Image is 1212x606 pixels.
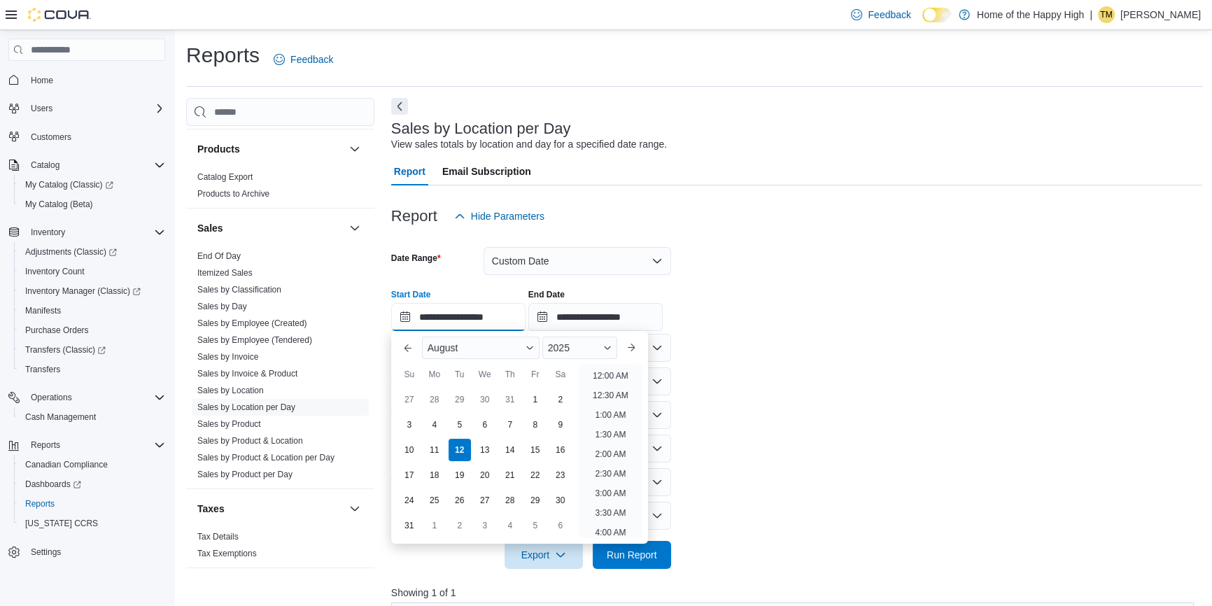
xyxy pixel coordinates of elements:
[528,303,663,331] input: Press the down key to open a popover containing a calendar.
[398,464,421,486] div: day-17
[391,98,408,115] button: Next
[474,489,496,512] div: day-27
[449,363,471,386] div: Tu
[197,334,312,346] span: Sales by Employee (Tendered)
[977,6,1084,23] p: Home of the Happy High
[423,414,446,436] div: day-4
[14,320,171,340] button: Purchase Orders
[25,305,61,316] span: Manifests
[25,157,65,174] button: Catalog
[20,196,165,213] span: My Catalog (Beta)
[197,171,253,183] span: Catalog Export
[499,414,521,436] div: day-7
[423,439,446,461] div: day-11
[474,414,496,436] div: day-6
[499,489,521,512] div: day-28
[14,514,171,533] button: [US_STATE] CCRS
[499,363,521,386] div: Th
[449,489,471,512] div: day-26
[499,388,521,411] div: day-31
[28,8,91,22] img: Cova
[20,263,90,280] a: Inventory Count
[197,188,269,199] span: Products to Archive
[14,242,171,262] a: Adjustments (Classic)
[391,253,441,264] label: Date Range
[197,318,307,329] span: Sales by Employee (Created)
[20,283,146,300] a: Inventory Manager (Classic)
[186,528,374,568] div: Taxes
[14,301,171,320] button: Manifests
[14,360,171,379] button: Transfers
[197,142,344,156] button: Products
[524,363,547,386] div: Fr
[449,202,550,230] button: Hide Parameters
[548,342,570,353] span: 2025
[398,388,421,411] div: day-27
[186,248,374,488] div: Sales
[197,419,261,429] a: Sales by Product
[31,392,72,403] span: Operations
[197,335,312,345] a: Sales by Employee (Tendered)
[423,514,446,537] div: day-1
[197,435,303,446] span: Sales by Product & Location
[197,386,264,395] a: Sales by Location
[549,414,572,436] div: day-9
[346,220,363,237] button: Sales
[25,179,113,190] span: My Catalog (Classic)
[20,409,165,425] span: Cash Management
[579,365,642,538] ul: Time
[197,285,281,295] a: Sales by Classification
[20,283,165,300] span: Inventory Manager (Classic)
[651,342,663,353] button: Open list of options
[1100,6,1112,23] span: TM
[31,160,59,171] span: Catalog
[20,476,165,493] span: Dashboards
[25,544,66,561] a: Settings
[25,437,66,453] button: Reports
[14,455,171,474] button: Canadian Compliance
[197,470,293,479] a: Sales by Product per Day
[20,341,165,358] span: Transfers (Classic)
[20,495,60,512] a: Reports
[549,388,572,411] div: day-2
[197,302,247,311] a: Sales by Day
[25,199,93,210] span: My Catalog (Beta)
[474,363,496,386] div: We
[20,495,165,512] span: Reports
[25,224,71,241] button: Inventory
[197,369,297,379] a: Sales by Invoice & Product
[391,208,437,225] h3: Report
[14,340,171,360] a: Transfers (Classic)
[25,71,165,88] span: Home
[398,514,421,537] div: day-31
[922,8,952,22] input: Dark Mode
[423,363,446,386] div: Mo
[20,515,165,532] span: Washington CCRS
[20,244,165,260] span: Adjustments (Classic)
[197,268,253,278] a: Itemized Sales
[25,224,165,241] span: Inventory
[20,263,165,280] span: Inventory Count
[474,464,496,486] div: day-20
[25,286,141,297] span: Inventory Manager (Classic)
[398,363,421,386] div: Su
[589,446,631,463] li: 2:00 AM
[25,129,77,146] a: Customers
[25,459,108,470] span: Canadian Compliance
[394,157,425,185] span: Report
[20,302,165,319] span: Manifests
[651,409,663,421] button: Open list of options
[868,8,910,22] span: Feedback
[391,303,526,331] input: Press the down key to enter a popover containing a calendar. Press the escape key to close the po...
[593,541,671,569] button: Run Report
[549,439,572,461] div: day-16
[186,169,374,208] div: Products
[3,388,171,407] button: Operations
[197,352,258,362] a: Sales by Invoice
[3,223,171,242] button: Inventory
[31,547,61,558] span: Settings
[3,435,171,455] button: Reports
[25,128,165,146] span: Customers
[31,132,71,143] span: Customers
[589,485,631,502] li: 3:00 AM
